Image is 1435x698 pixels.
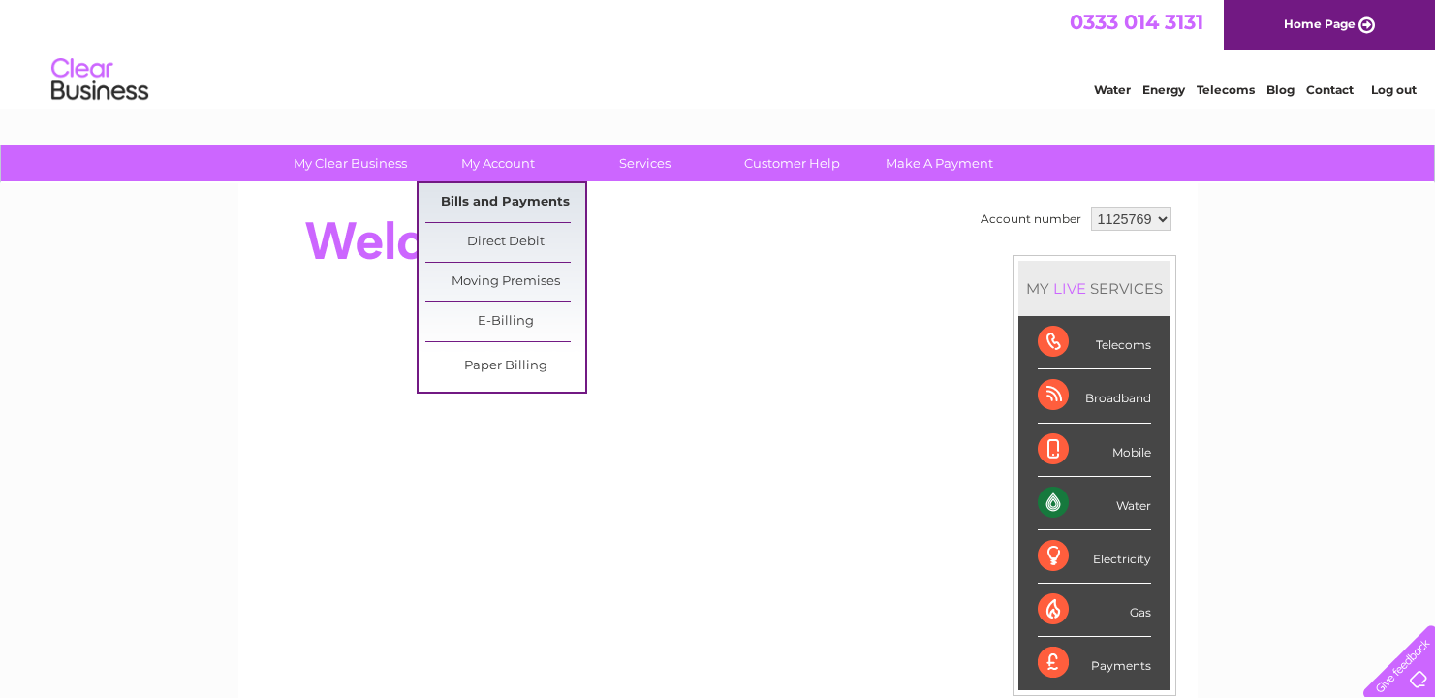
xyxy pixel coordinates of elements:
a: Contact [1306,82,1354,97]
a: Log out [1371,82,1417,97]
a: Energy [1142,82,1185,97]
img: logo.png [50,50,149,110]
div: Mobile [1038,424,1151,477]
a: 0333 014 3131 [1070,10,1203,34]
a: E-Billing [425,302,585,341]
a: Moving Premises [425,263,585,301]
a: Blog [1266,82,1295,97]
div: Electricity [1038,530,1151,584]
a: Bills and Payments [425,183,585,222]
div: Clear Business is a trading name of Verastar Limited (registered in [GEOGRAPHIC_DATA] No. 3667643... [261,11,1176,94]
a: Telecoms [1197,82,1255,97]
a: Water [1094,82,1131,97]
a: Paper Billing [425,347,585,386]
div: MY SERVICES [1018,261,1170,316]
a: Services [565,145,725,181]
a: Make A Payment [859,145,1019,181]
div: Payments [1038,637,1151,689]
div: Telecoms [1038,316,1151,369]
td: Account number [976,203,1086,236]
a: My Clear Business [270,145,430,181]
div: Broadband [1038,369,1151,423]
a: Customer Help [712,145,872,181]
div: Water [1038,477,1151,530]
div: LIVE [1049,279,1090,298]
div: Gas [1038,584,1151,637]
a: My Account [418,145,577,181]
a: Direct Debit [425,223,585,262]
